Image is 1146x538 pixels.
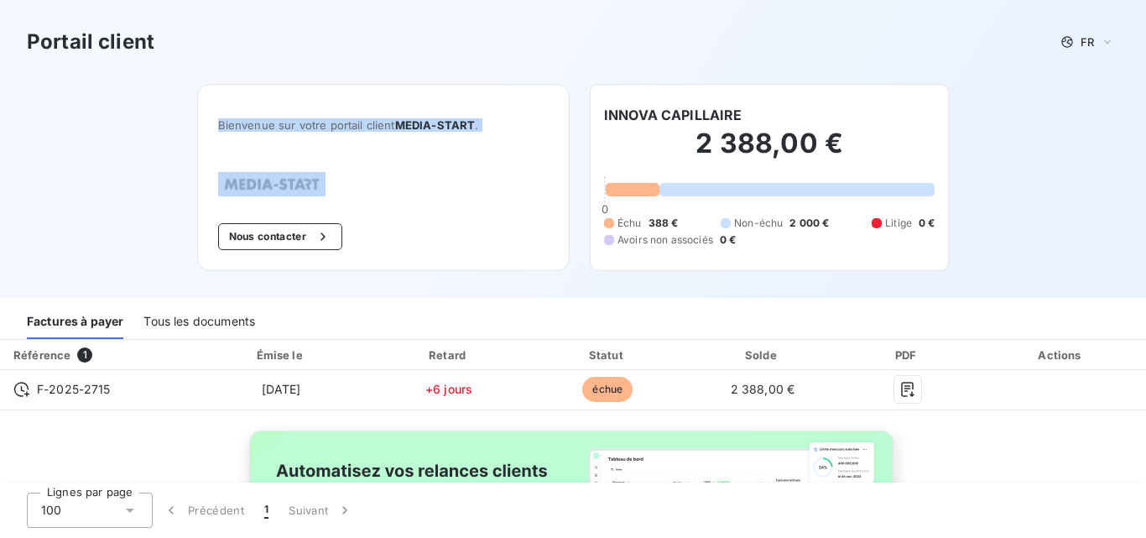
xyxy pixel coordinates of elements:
[143,304,255,339] div: Tous les documents
[264,502,268,519] span: 1
[604,105,742,125] h6: INNOVA CAPILLAIRE
[582,377,633,402] span: échue
[1081,35,1094,49] span: FR
[254,493,279,528] button: 1
[197,347,365,363] div: Émise le
[690,347,836,363] div: Solde
[649,216,679,231] span: 388 €
[980,347,1143,363] div: Actions
[218,118,549,132] span: Bienvenue sur votre portail client .
[533,347,683,363] div: Statut
[37,381,111,398] span: F-2025-2715
[27,304,123,339] div: Factures à payer
[372,347,525,363] div: Retard
[218,223,342,250] button: Nous contacter
[842,347,973,363] div: PDF
[604,127,935,177] h2: 2 388,00 €
[731,382,795,396] span: 2 388,00 €
[153,493,254,528] button: Précédent
[425,382,472,396] span: +6 jours
[27,27,154,57] h3: Portail client
[919,216,935,231] span: 0 €
[734,216,783,231] span: Non-échu
[789,216,829,231] span: 2 000 €
[720,232,736,248] span: 0 €
[218,172,326,196] img: Company logo
[77,347,92,363] span: 1
[41,502,61,519] span: 100
[885,216,912,231] span: Litige
[262,382,301,396] span: [DATE]
[617,216,642,231] span: Échu
[617,232,713,248] span: Avoirs non associés
[13,348,70,362] div: Référence
[279,493,363,528] button: Suivant
[602,202,608,216] span: 0
[395,118,476,132] span: MEDIA-START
